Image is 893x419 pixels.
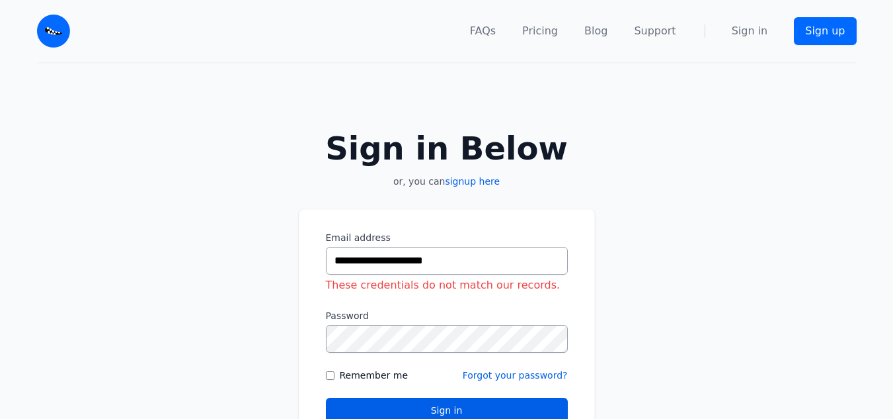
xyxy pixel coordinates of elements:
[299,175,595,188] p: or, you can
[634,23,676,39] a: Support
[340,369,408,382] label: Remember me
[326,309,568,322] label: Password
[326,277,568,293] div: These credentials do not match our records.
[522,23,558,39] a: Pricing
[470,23,496,39] a: FAQs
[445,176,500,187] a: signup here
[584,23,607,39] a: Blog
[299,132,595,164] h2: Sign in Below
[37,15,70,48] img: Email Monster
[732,23,768,39] a: Sign in
[794,17,856,45] a: Sign up
[326,231,568,244] label: Email address
[463,370,568,381] a: Forgot your password?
